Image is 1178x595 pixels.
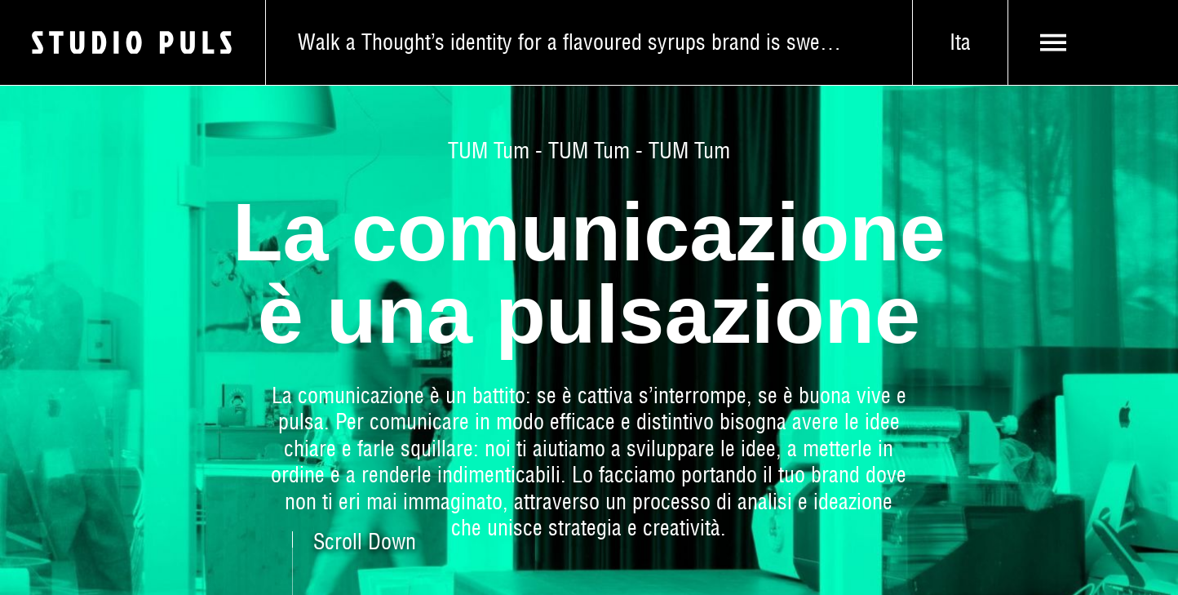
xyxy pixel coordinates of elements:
span: Scroll Down [313,531,416,553]
h1: La comunicazione è una pulsazione [218,191,960,356]
a: Scroll Down [292,531,293,595]
span: Walk a Thought’s identity for a flavoured syrups brand is sweet and stylish [298,29,850,56]
span: Ita [913,29,1007,56]
span: TUM Tum - TUM Tum - TUM Tum [95,138,1084,165]
p: La comunicazione è un battito: se è cattiva s’interrompe, se è buona vive e pulsa. Per comunicare... [271,383,907,542]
